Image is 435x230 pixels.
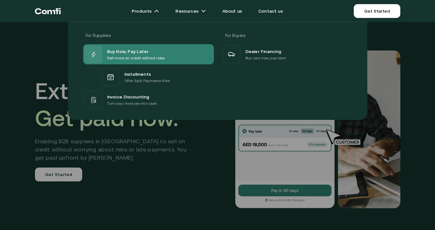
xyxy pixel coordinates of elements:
[107,100,157,107] p: Turn your invoices into cash
[83,90,214,110] a: Invoice DiscountingTurn your invoices into cash
[225,33,246,38] span: For Buyers
[245,47,282,55] span: Dealer Financing
[245,55,286,61] p: Buy cars now, pay later
[154,9,159,14] img: arrow icons
[251,5,290,17] a: Contact us
[215,5,249,17] a: About us
[354,4,400,18] a: Get Started
[124,5,167,17] a: Productsarrow icons
[86,33,111,38] span: For Suppliers
[107,93,150,100] span: Invoice Discounting
[124,78,170,84] p: Offer Split Payments Now
[83,44,214,64] a: Buy Now, Pay LaterSell more on credit without risks
[201,9,206,14] img: arrow icons
[168,5,213,17] a: Resourcesarrow icons
[35,2,61,21] a: Return to the top of the Comfi home page
[107,47,149,55] span: Buy Now, Pay Later
[83,64,214,90] a: InstallmentsOffer Split Payments Now
[124,70,151,78] span: Installments
[221,44,352,64] a: Dealer FinancingBuy cars now, pay later
[107,55,165,61] p: Sell more on credit without risks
